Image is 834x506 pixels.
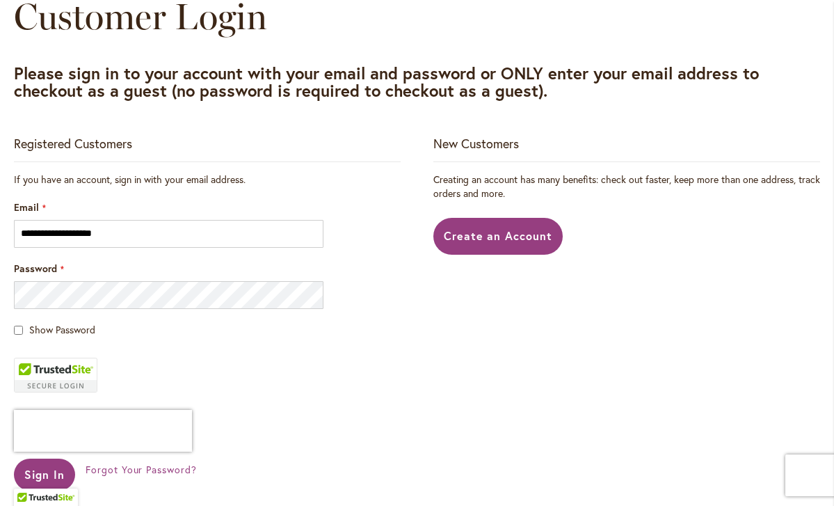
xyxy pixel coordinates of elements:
[29,323,95,336] span: Show Password
[14,262,57,275] span: Password
[14,200,39,214] span: Email
[14,410,192,452] iframe: reCAPTCHA
[444,228,553,243] span: Create an Account
[14,358,97,393] div: TrustedSite Certified
[14,62,759,102] strong: Please sign in to your account with your email and password or ONLY enter your email address to c...
[14,173,401,187] div: If you have an account, sign in with your email address.
[86,463,197,477] a: Forgot Your Password?
[433,135,519,152] strong: New Customers
[433,173,820,200] p: Creating an account has many benefits: check out faster, keep more than one address, track orders...
[433,218,563,255] a: Create an Account
[14,135,132,152] strong: Registered Customers
[10,457,49,496] iframe: Launch Accessibility Center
